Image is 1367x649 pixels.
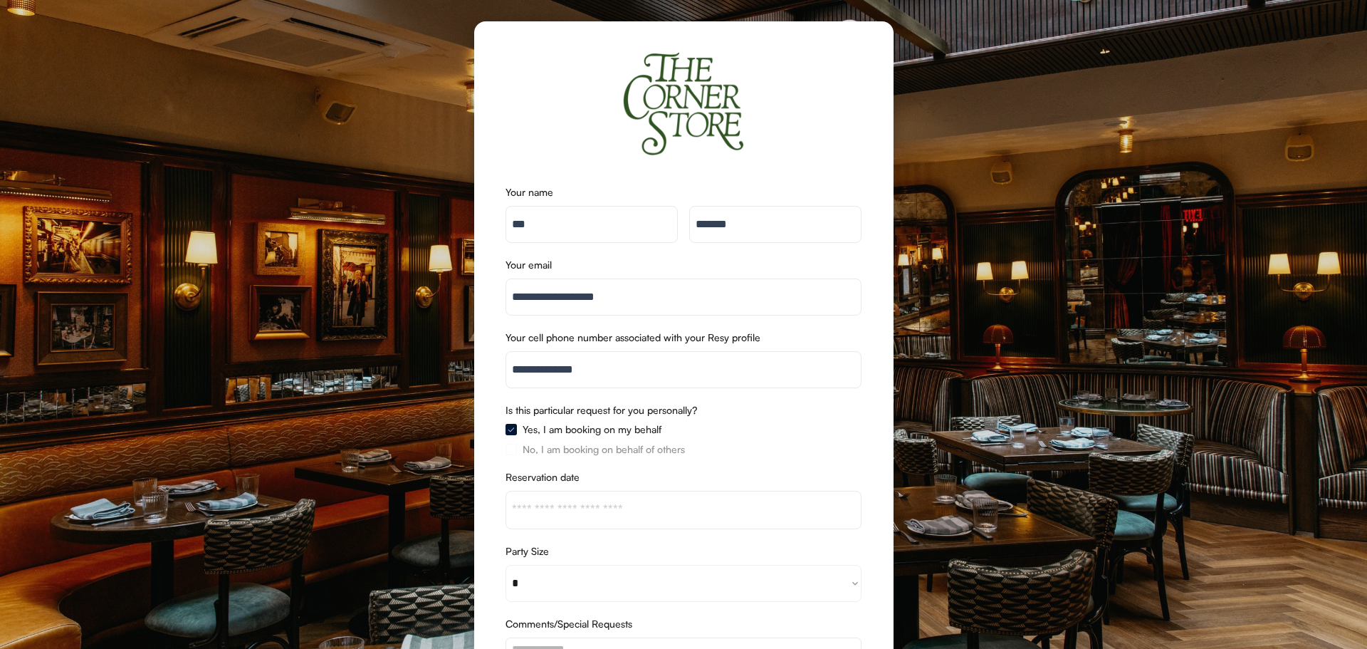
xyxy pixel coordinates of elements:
img: Rectangle%20315%20%281%29.svg [506,444,517,455]
img: Group%2048096532.svg [506,424,517,435]
div: Your name [506,187,861,197]
div: Is this particular request for you personally? [506,405,861,415]
div: Yes, I am booking on my behalf [523,425,661,435]
div: Your email [506,260,861,270]
img: corner_store.png [623,53,744,156]
div: No, I am booking on behalf of others [523,445,685,455]
div: Comments/Special Requests [506,619,861,629]
div: Reservation date [506,472,861,482]
div: Your cell phone number associated with your Resy profile [506,333,861,343]
div: Party Size [506,546,861,556]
